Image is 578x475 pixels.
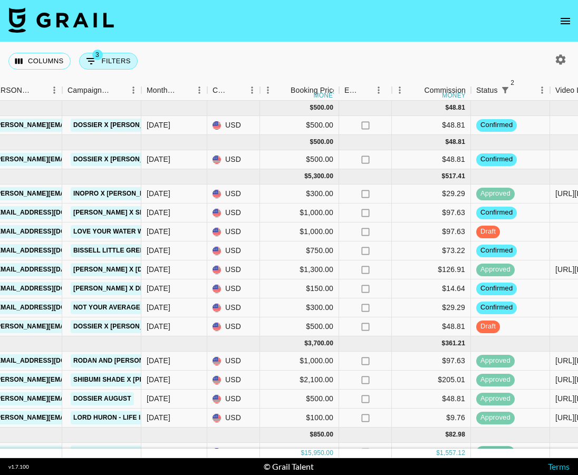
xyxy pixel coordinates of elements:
[207,80,260,101] div: Currency
[392,279,471,298] div: $14.64
[476,80,498,101] div: Status
[445,172,465,181] div: 517.41
[304,449,333,458] div: 15,950.00
[392,203,471,222] div: $97.63
[260,279,339,298] div: $150.00
[304,172,308,181] div: $
[392,317,471,336] div: $48.81
[147,188,170,199] div: Sep '25
[71,187,163,200] a: Inopro x [PERSON_NAME]
[371,82,387,98] button: Menu
[476,394,515,404] span: approved
[276,83,291,98] button: Sort
[440,449,465,458] div: 1,557.12
[260,185,339,203] div: $300.00
[8,7,114,33] img: Grail Talent
[147,393,170,404] div: Aug '25
[291,80,337,101] div: Booking Price
[534,82,550,98] button: Menu
[207,409,260,428] div: USD
[424,80,466,101] div: Commission
[476,284,517,294] span: confirmed
[111,83,126,98] button: Sort
[498,83,513,98] div: 2 active filters
[207,443,260,462] div: USD
[71,282,186,295] a: [PERSON_NAME] x Dippin Daisys
[71,263,159,276] a: [PERSON_NAME] x [DATE]
[207,317,260,336] div: USD
[92,50,103,60] span: 3
[147,154,170,164] div: Oct '25
[264,461,314,472] div: © Grail Talent
[260,241,339,260] div: $750.00
[71,153,167,166] a: Dossier x [PERSON_NAME]
[147,283,170,294] div: Sep '25
[392,390,471,409] div: $48.81
[313,430,333,439] div: 850.00
[207,203,260,222] div: USD
[71,244,167,257] a: BISSELL Little Green Mini
[344,80,359,101] div: Expenses: Remove Commission?
[213,80,229,101] div: Currency
[310,103,314,112] div: $
[207,241,260,260] div: USD
[147,80,177,101] div: Month Due
[442,92,466,99] div: money
[147,264,170,275] div: Sep '25
[392,298,471,317] div: $29.29
[207,371,260,390] div: USD
[62,80,141,101] div: Campaign (Type)
[244,82,260,98] button: Menu
[147,355,170,366] div: Aug '25
[442,172,446,181] div: $
[71,392,134,405] a: Dossier August
[71,119,167,132] a: Dossier x [PERSON_NAME]
[313,138,333,147] div: 500.00
[260,116,339,135] div: $500.00
[260,371,339,390] div: $2,100.00
[476,120,517,130] span: confirmed
[71,373,190,386] a: Shibumi Shade x [PERSON_NAME]
[147,226,170,237] div: Sep '25
[449,103,465,112] div: 48.81
[147,412,170,423] div: Aug '25
[314,92,338,99] div: money
[513,83,527,98] button: Sort
[207,390,260,409] div: USD
[79,53,138,70] button: Show filters
[471,80,550,101] div: Status
[301,449,304,458] div: $
[548,461,570,471] a: Terms
[392,82,408,98] button: Menu
[147,374,170,385] div: Aug '25
[392,150,471,169] div: $48.81
[476,303,517,313] span: confirmed
[392,443,471,462] div: $29.29
[476,227,500,237] span: draft
[32,83,46,98] button: Sort
[310,138,314,147] div: $
[260,443,339,462] div: $300.00
[147,321,170,332] div: Sep '25
[260,390,339,409] div: $500.00
[445,138,449,147] div: $
[476,322,500,332] span: draft
[445,339,465,348] div: 361.21
[476,413,515,423] span: approved
[177,83,191,98] button: Sort
[260,82,276,98] button: Menu
[71,301,240,314] a: Not Your Average [PERSON_NAME] Light Drop
[71,320,185,333] a: Dossier x [PERSON_NAME] July
[476,356,515,366] span: approved
[555,11,576,32] button: open drawer
[71,206,172,219] a: [PERSON_NAME] x Seafolly
[476,189,515,199] span: approved
[498,83,513,98] button: Show filters
[207,279,260,298] div: USD
[310,430,314,439] div: $
[147,120,170,130] div: Nov '25
[476,154,517,164] span: confirmed
[392,409,471,428] div: $9.76
[260,298,339,317] div: $300.00
[409,83,424,98] button: Sort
